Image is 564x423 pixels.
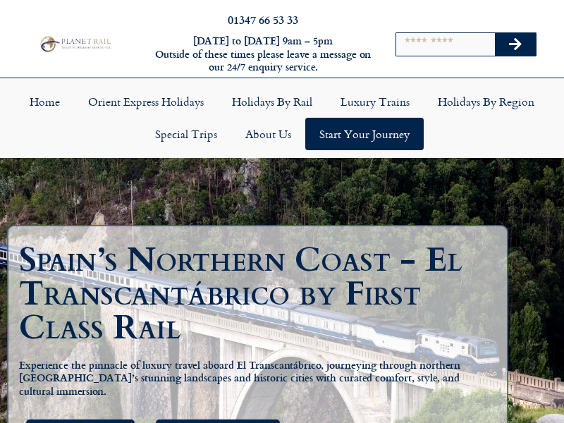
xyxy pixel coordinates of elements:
img: Planet Rail Train Holidays Logo [37,35,113,53]
nav: Menu [7,85,557,150]
h5: Experience the pinnacle of luxury travel aboard El Transcantábrico, journeying through northern [... [19,359,496,398]
h1: Spain’s Northern Coast - El Transcantábrico by First Class Rail [19,243,503,345]
h6: [DATE] to [DATE] 9am – 5pm Outside of these times please leave a message on our 24/7 enquiry serv... [154,35,372,74]
a: About Us [231,118,305,150]
a: Start your Journey [305,118,424,150]
a: Orient Express Holidays [74,85,218,118]
a: Holidays by Rail [218,85,326,118]
a: Home [16,85,74,118]
a: Holidays by Region [424,85,548,118]
a: Luxury Trains [326,85,424,118]
button: Search [495,33,536,56]
a: Special Trips [141,118,231,150]
a: 01347 66 53 33 [228,11,298,27]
